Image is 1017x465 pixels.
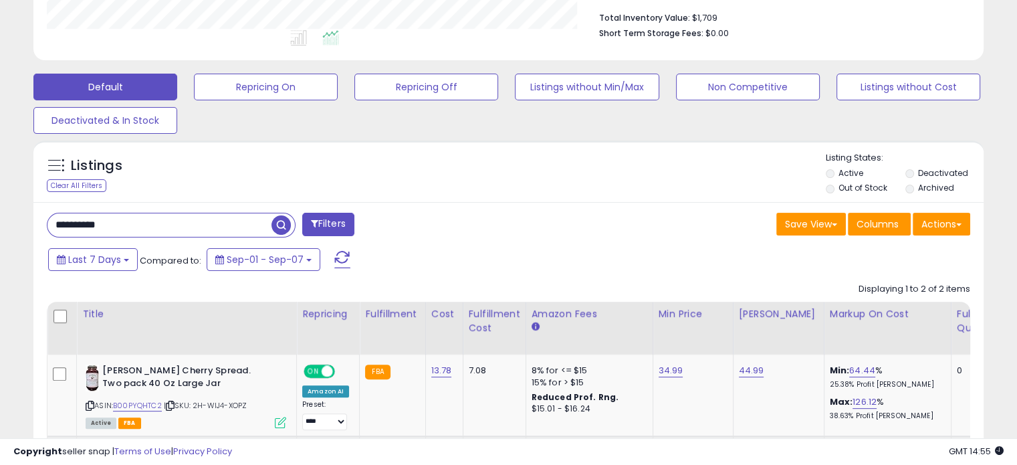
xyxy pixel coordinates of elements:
a: Privacy Policy [173,445,232,458]
a: B00PYQHTC2 [113,400,162,411]
div: Displaying 1 to 2 of 2 items [859,283,970,296]
div: seller snap | | [13,446,232,458]
button: Repricing On [194,74,338,100]
div: Clear All Filters [47,179,106,192]
span: Sep-01 - Sep-07 [227,253,304,266]
span: Compared to: [140,254,201,267]
span: 2025-09-15 14:55 GMT [949,445,1004,458]
b: Short Term Storage Fees: [599,27,703,39]
div: $15.01 - $16.24 [532,403,643,415]
label: Active [838,167,863,179]
b: Reduced Prof. Rng. [532,391,619,403]
a: Terms of Use [114,445,171,458]
b: Max: [830,395,853,408]
div: Fulfillment [365,307,419,321]
a: 34.99 [659,364,683,377]
div: Cost [431,307,457,321]
b: Total Inventory Value: [599,12,690,23]
h5: Listings [71,157,122,175]
div: Markup on Cost [830,307,945,321]
a: 64.44 [849,364,875,377]
img: 41CTCumZTDL._SL40_.jpg [86,365,99,391]
span: Columns [857,217,899,231]
div: Amazon AI [302,385,349,397]
div: ASIN: [86,365,286,427]
button: Listings without Cost [836,74,980,100]
button: Columns [848,213,911,236]
span: | SKU: 2H-WIJ4-XOPZ [164,400,247,411]
p: Listing States: [826,152,984,165]
div: Amazon Fees [532,307,647,321]
button: Filters [302,213,354,236]
span: OFF [333,366,354,377]
a: 126.12 [853,395,877,409]
b: Min: [830,364,850,377]
button: Deactivated & In Stock [33,107,177,134]
label: Out of Stock [838,182,887,193]
label: Archived [917,182,953,193]
small: FBA [365,365,390,379]
label: Deactivated [917,167,968,179]
p: 38.63% Profit [PERSON_NAME] [830,411,941,421]
div: Fulfillable Quantity [957,307,1003,335]
div: 8% for <= $15 [532,365,643,377]
button: Non Competitive [676,74,820,100]
button: Actions [913,213,970,236]
span: $0.00 [705,27,729,39]
a: 13.78 [431,364,452,377]
div: Title [82,307,291,321]
button: Repricing Off [354,74,498,100]
small: Amazon Fees. [532,321,540,333]
div: 15% for > $15 [532,377,643,389]
div: Min Price [659,307,727,321]
p: 25.38% Profit [PERSON_NAME] [830,380,941,389]
th: The percentage added to the cost of goods (COGS) that forms the calculator for Min & Max prices. [824,302,951,355]
div: % [830,365,941,389]
a: 44.99 [739,364,764,377]
li: $1,709 [599,9,960,25]
button: Last 7 Days [48,248,138,271]
div: [PERSON_NAME] [739,307,818,321]
button: Default [33,74,177,100]
button: Listings without Min/Max [515,74,659,100]
div: 7.08 [469,365,516,377]
button: Save View [776,213,846,236]
div: % [830,396,941,421]
div: Preset: [302,400,349,430]
span: Last 7 Days [68,253,121,266]
strong: Copyright [13,445,62,458]
button: Sep-01 - Sep-07 [207,248,320,271]
span: FBA [118,417,141,429]
div: 0 [957,365,998,377]
div: Fulfillment Cost [469,307,520,335]
b: [PERSON_NAME] Cherry Spread. Two pack 40 Oz Large Jar [102,365,265,393]
span: All listings currently available for purchase on Amazon [86,417,116,429]
span: ON [305,366,322,377]
div: Repricing [302,307,354,321]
